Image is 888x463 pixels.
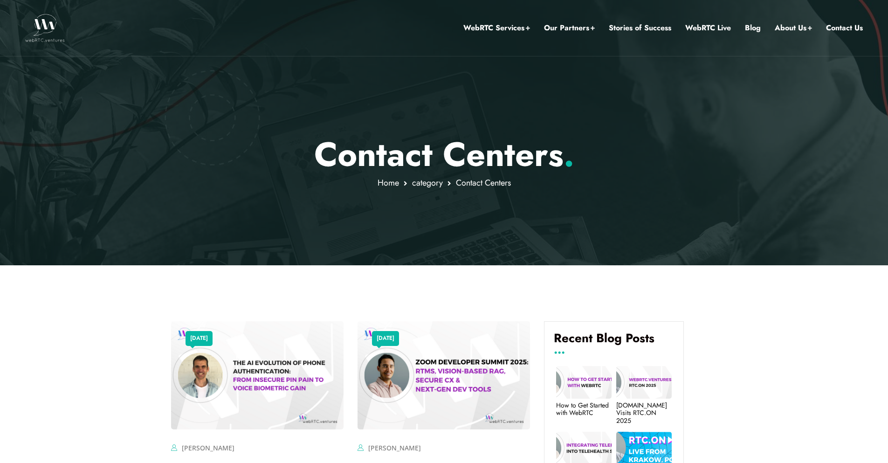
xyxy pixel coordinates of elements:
[182,443,234,452] a: [PERSON_NAME]
[377,332,394,345] a: [DATE]
[456,177,511,189] span: Contact Centers
[544,22,595,34] a: Our Partners
[775,22,812,34] a: About Us
[463,22,530,34] a: WebRTC Services
[826,22,863,34] a: Contact Us
[616,401,672,425] a: [DOMAIN_NAME] Visits RTC.ON 2025
[564,130,574,179] span: .
[609,22,671,34] a: Stories of Success
[556,401,612,417] a: How to Get Started with WebRTC
[368,443,421,452] a: [PERSON_NAME]
[412,177,443,189] a: category
[358,321,530,429] img: Zoom Developer Summit 2025 RTMS, Vision-Based RAG, Secure CX & Next-Gen Dev Tools
[190,332,208,345] a: [DATE]
[378,177,399,189] a: Home
[685,22,731,34] a: WebRTC Live
[554,331,674,352] h4: Recent Blog Posts
[745,22,761,34] a: Blog
[25,14,65,42] img: WebRTC.ventures
[171,134,717,174] p: Contact Centers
